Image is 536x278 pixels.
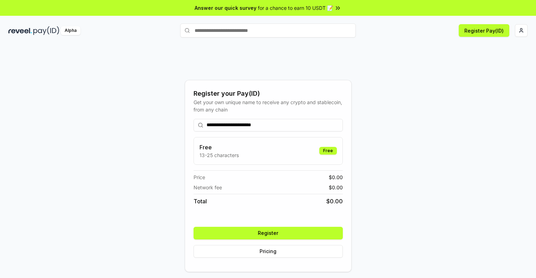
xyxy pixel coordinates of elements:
[319,147,337,155] div: Free
[459,24,509,37] button: Register Pay(ID)
[194,99,343,113] div: Get your own unique name to receive any crypto and stablecoin, from any chain
[8,26,32,35] img: reveel_dark
[200,143,239,151] h3: Free
[33,26,59,35] img: pay_id
[61,26,80,35] div: Alpha
[195,4,256,12] span: Answer our quick survey
[194,89,343,99] div: Register your Pay(ID)
[258,4,333,12] span: for a chance to earn 10 USDT 📝
[329,174,343,181] span: $ 0.00
[194,174,205,181] span: Price
[194,197,207,205] span: Total
[329,184,343,191] span: $ 0.00
[194,227,343,239] button: Register
[194,245,343,258] button: Pricing
[326,197,343,205] span: $ 0.00
[200,151,239,159] p: 13-25 characters
[194,184,222,191] span: Network fee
